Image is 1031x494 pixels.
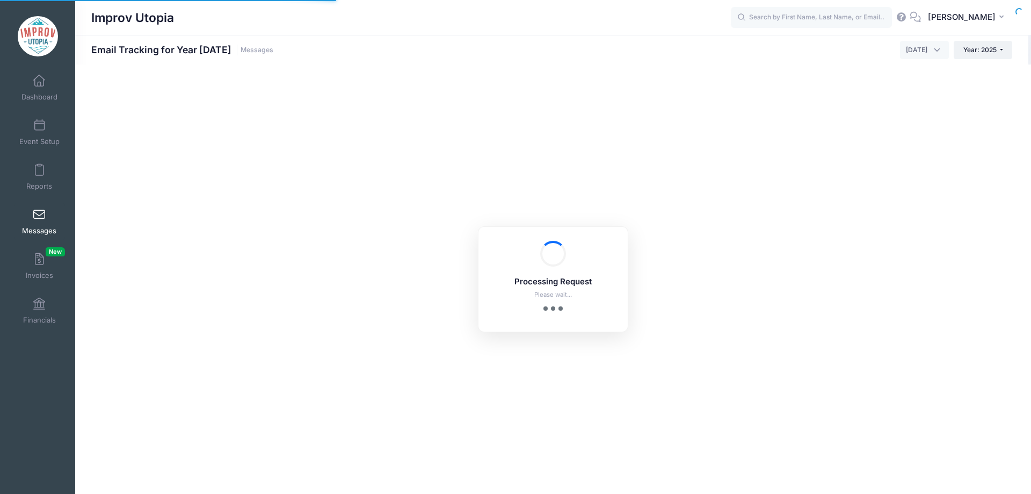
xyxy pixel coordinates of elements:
[928,11,996,23] span: [PERSON_NAME]
[46,247,65,256] span: New
[954,41,1012,59] button: Year: 2025
[91,44,273,55] h1: Email Tracking for Year [DATE]
[492,277,614,287] h5: Processing Request
[731,7,892,28] input: Search by First Name, Last Name, or Email...
[26,182,52,191] span: Reports
[14,158,65,196] a: Reports
[26,271,53,280] span: Invoices
[19,137,60,146] span: Event Setup
[963,46,997,54] span: Year: 2025
[18,16,58,56] img: Improv Utopia
[21,92,57,102] span: Dashboard
[23,316,56,325] span: Financials
[91,5,174,30] h1: Improv Utopia
[900,41,949,59] span: August 2025
[22,226,56,235] span: Messages
[14,203,65,240] a: Messages
[241,46,273,54] a: Messages
[14,292,65,330] a: Financials
[921,5,1015,30] button: [PERSON_NAME]
[492,290,614,299] p: Please wait...
[906,45,927,55] span: August 2025
[14,69,65,106] a: Dashboard
[14,113,65,151] a: Event Setup
[14,247,65,285] a: InvoicesNew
